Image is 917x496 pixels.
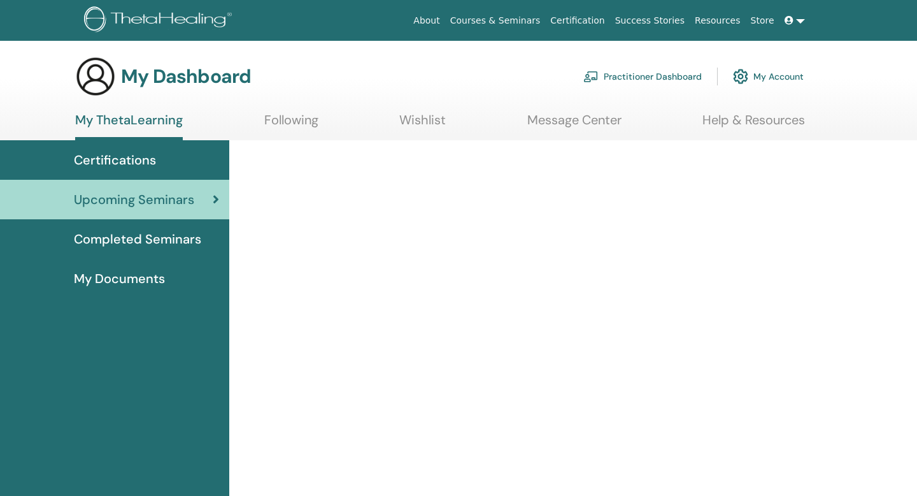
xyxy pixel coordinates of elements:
[399,112,446,137] a: Wishlist
[545,9,609,33] a: Certification
[74,150,156,170] span: Certifications
[84,6,236,35] img: logo.png
[74,190,194,209] span: Upcoming Seminars
[702,112,805,137] a: Help & Resources
[121,65,251,88] h3: My Dashboard
[690,9,746,33] a: Resources
[74,269,165,288] span: My Documents
[746,9,779,33] a: Store
[583,71,599,82] img: chalkboard-teacher.svg
[733,66,748,87] img: cog.svg
[74,230,201,249] span: Completed Seminars
[408,9,444,33] a: About
[527,112,622,137] a: Message Center
[583,62,702,91] a: Practitioner Dashboard
[445,9,546,33] a: Courses & Seminars
[75,112,183,140] a: My ThetaLearning
[610,9,690,33] a: Success Stories
[75,56,116,97] img: generic-user-icon.jpg
[733,62,804,91] a: My Account
[264,112,318,137] a: Following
